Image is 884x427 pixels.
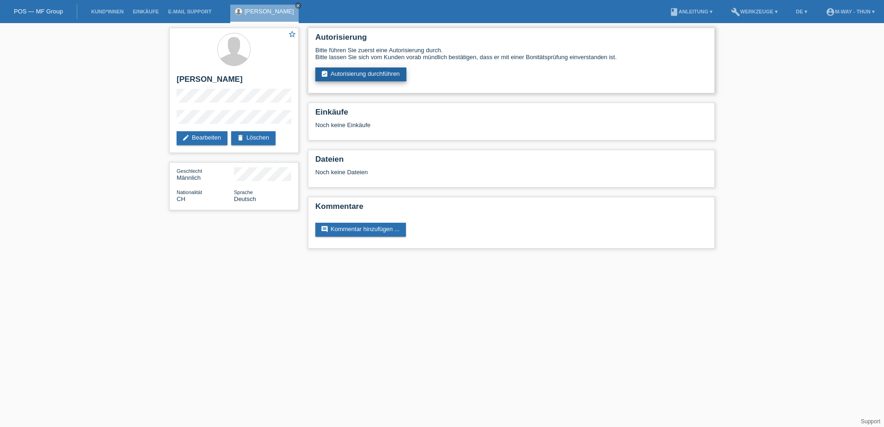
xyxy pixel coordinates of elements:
span: Sprache [234,189,253,195]
h2: Kommentare [315,202,707,216]
i: build [731,7,740,17]
a: buildWerkzeuge ▾ [726,9,782,14]
a: DE ▾ [792,9,812,14]
h2: Dateien [315,155,707,169]
h2: Einkäufe [315,108,707,122]
i: assignment_turned_in [321,70,328,78]
i: star_border [288,30,296,38]
span: Geschlecht [177,168,202,174]
a: deleteLöschen [231,131,276,145]
a: [PERSON_NAME] [245,8,294,15]
span: Deutsch [234,195,256,202]
a: assignment_turned_inAutorisierung durchführen [315,67,406,81]
a: account_circlem-way - Thun ▾ [821,9,879,14]
i: close [296,3,301,8]
a: Support [861,418,880,425]
div: Noch keine Einkäufe [315,122,707,135]
a: editBearbeiten [177,131,227,145]
a: E-Mail Support [164,9,216,14]
a: bookAnleitung ▾ [665,9,717,14]
i: delete [237,134,244,141]
a: star_border [288,30,296,40]
i: comment [321,226,328,233]
a: Einkäufe [128,9,163,14]
i: book [669,7,679,17]
i: account_circle [826,7,835,17]
h2: [PERSON_NAME] [177,75,291,89]
div: Männlich [177,167,234,181]
span: Schweiz [177,195,185,202]
i: edit [182,134,190,141]
a: Kund*innen [86,9,128,14]
div: Bitte führen Sie zuerst eine Autorisierung durch. Bitte lassen Sie sich vom Kunden vorab mündlich... [315,47,707,61]
a: POS — MF Group [14,8,63,15]
a: commentKommentar hinzufügen ... [315,223,406,237]
a: close [295,2,301,9]
div: Noch keine Dateien [315,169,598,176]
h2: Autorisierung [315,33,707,47]
span: Nationalität [177,189,202,195]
